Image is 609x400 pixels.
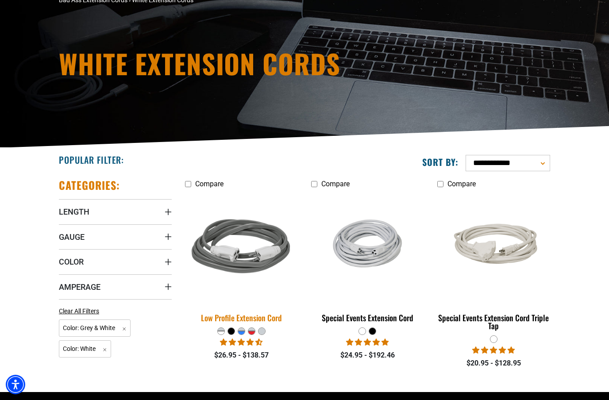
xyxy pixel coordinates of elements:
[59,307,103,316] a: Clear All Filters
[59,232,85,242] span: Gauge
[438,214,549,282] img: white
[346,338,389,346] span: 5.00 stars
[59,319,131,337] span: Color: Grey & White
[311,192,424,327] a: white Special Events Extension Cord
[59,199,172,224] summary: Length
[59,50,382,77] h1: White Extension Cords
[422,156,459,168] label: Sort by:
[59,308,99,315] span: Clear All Filters
[59,224,172,249] summary: Gauge
[59,178,120,192] h2: Categories:
[311,314,424,322] div: Special Events Extension Cord
[437,192,550,335] a: white Special Events Extension Cord Triple Tap
[59,257,84,267] span: Color
[220,338,262,346] span: 4.50 stars
[437,314,550,330] div: Special Events Extension Cord Triple Tap
[59,282,100,292] span: Amperage
[59,340,111,358] span: Color: White
[311,350,424,361] div: $24.95 - $192.46
[59,207,89,217] span: Length
[195,180,224,188] span: Compare
[59,249,172,274] summary: Color
[437,358,550,369] div: $20.95 - $128.95
[185,192,298,327] a: grey & white Low Profile Extension Cord
[312,211,423,285] img: white
[59,344,111,353] a: Color: White
[472,346,515,354] span: 5.00 stars
[180,191,304,304] img: grey & white
[321,180,350,188] span: Compare
[59,154,124,165] h2: Popular Filter:
[185,350,298,361] div: $26.95 - $138.57
[447,180,476,188] span: Compare
[59,323,131,332] a: Color: Grey & White
[185,314,298,322] div: Low Profile Extension Cord
[59,274,172,299] summary: Amperage
[6,375,25,394] div: Accessibility Menu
